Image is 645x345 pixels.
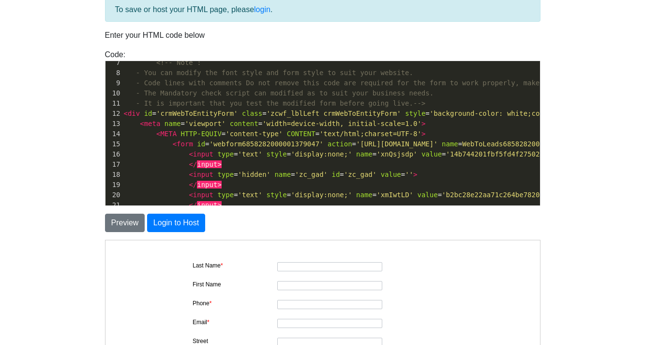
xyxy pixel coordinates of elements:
[267,191,287,199] span: style
[356,140,438,148] span: '[URL][DOMAIN_NAME]'
[87,41,116,47] label: First Name
[356,191,373,199] span: name
[105,98,122,109] div: 11
[197,181,217,188] span: input
[172,116,277,125] input: City
[87,60,106,66] label: Phone
[254,5,270,14] a: login
[124,110,128,117] span: <
[87,78,104,85] label: Email
[189,160,197,168] span: </
[462,140,580,148] span: WebToLeads6858282000001379047
[147,214,205,232] button: Login to Host
[185,120,225,127] span: 'viewport'
[105,190,122,200] div: 20
[287,130,315,138] span: CONTENT
[124,130,426,138] span: = =
[442,140,458,148] span: name
[105,88,122,98] div: 10
[193,171,213,178] span: input
[136,89,434,97] span: - The Mandatory check script can modified as to suit your business needs.
[217,201,221,209] span: >
[136,69,413,77] span: - You can modify the font style and form style to suit your website.
[160,130,177,138] span: META
[376,150,417,158] span: 'xnQsjsdp'
[181,130,222,138] span: HTTP-EQUIV
[172,97,277,107] input: Street
[405,110,425,117] span: style
[105,58,122,68] div: 7
[87,154,111,161] label: Zip Code
[156,110,238,117] span: 'crmWebToEntityForm'
[242,110,262,117] span: class
[225,130,283,138] span: 'content-type'
[356,150,373,158] span: name
[172,135,277,144] input: State
[124,171,418,178] span: = = = =
[105,139,122,149] div: 15
[140,120,144,127] span: <
[136,99,425,107] span: - It is important that you test the modified form before going live.-->
[197,201,217,209] span: input
[189,171,193,178] span: <
[217,181,221,188] span: >
[105,159,122,170] div: 17
[189,201,197,209] span: </
[267,150,287,158] span: style
[165,120,181,127] span: name
[105,68,122,78] div: 8
[413,171,417,178] span: >
[172,154,277,163] input: Zip Code
[197,160,217,168] span: input
[105,180,122,190] div: 19
[295,171,328,178] span: 'zc_gad'
[189,181,197,188] span: </
[328,140,352,148] span: action
[217,171,234,178] span: type
[238,150,263,158] span: 'text'
[87,22,118,29] label: Last Name
[172,173,277,190] textarea: Description
[217,191,234,199] span: type
[291,191,352,199] span: 'display:none;'
[274,171,291,178] span: name
[105,78,122,88] div: 9
[197,140,205,148] span: id
[87,173,119,180] label: Description
[144,110,152,117] span: id
[172,78,277,88] input: Email
[193,150,213,158] span: input
[230,120,258,127] span: content
[124,120,426,127] span: = =
[421,150,442,158] span: value
[217,160,221,168] span: >
[405,171,413,178] span: ''
[87,97,103,104] label: Street
[331,171,340,178] span: id
[189,150,193,158] span: <
[193,191,213,199] span: input
[177,140,193,148] span: form
[376,191,413,199] span: 'xmIwtLD'
[105,214,145,232] button: Preview
[105,149,122,159] div: 16
[105,200,122,210] div: 21
[217,150,234,158] span: type
[128,110,140,117] span: div
[173,140,177,148] span: <
[381,171,401,178] span: value
[105,129,122,139] div: 14
[238,171,270,178] span: 'hidden'
[189,191,193,199] span: <
[105,109,122,119] div: 12
[344,171,376,178] span: 'zc_gad'
[262,120,421,127] span: 'width=device-width, initial-scale=1.0'
[421,130,425,138] span: >
[421,120,425,127] span: >
[238,191,263,199] span: 'text'
[172,41,277,50] input: First Name
[98,49,548,206] div: Code:
[156,59,201,66] span: <!-- Note :
[87,116,97,123] label: City
[105,119,122,129] div: 13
